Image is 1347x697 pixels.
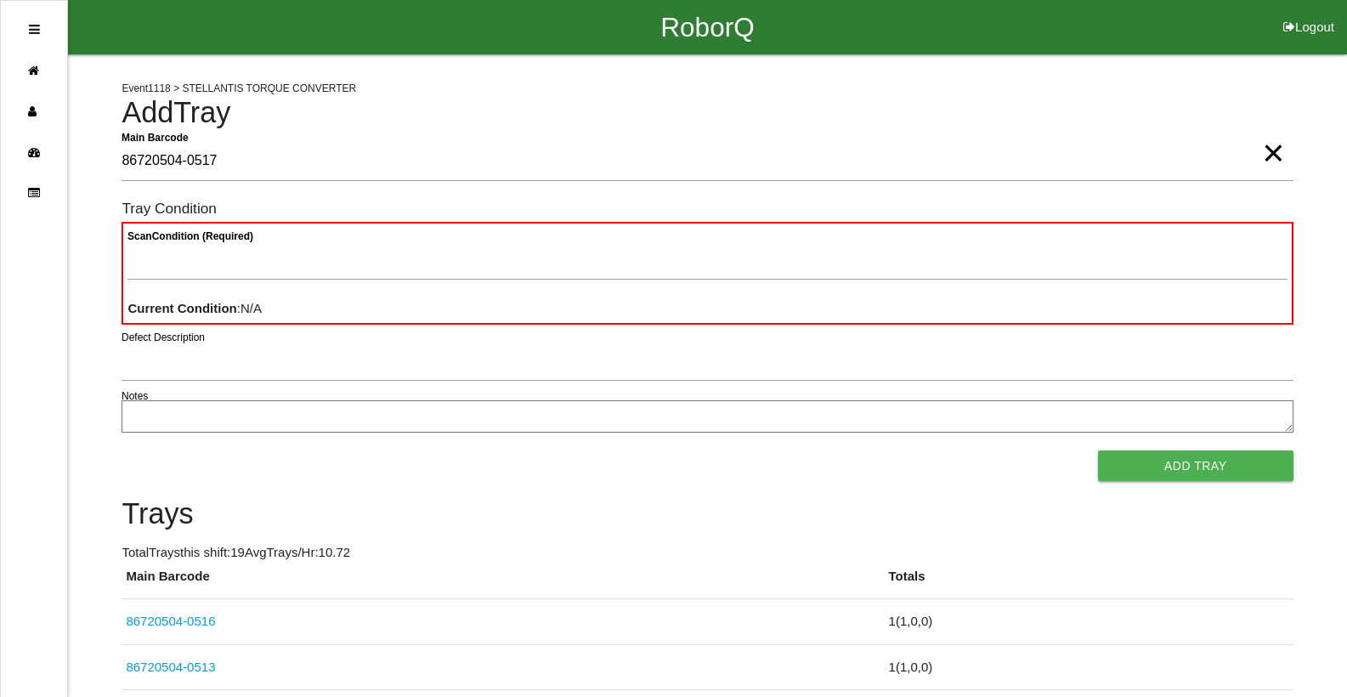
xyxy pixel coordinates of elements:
div: Open [29,9,40,50]
th: Main Barcode [122,567,884,599]
input: Required [122,142,1293,181]
a: 86720504-0513 [126,660,215,674]
td: 1 ( 1 , 0 , 0 ) [885,644,1293,690]
b: Current Condition [127,301,236,315]
h6: Tray Condition [122,201,1293,217]
label: Notes [122,388,148,404]
button: Add Tray [1098,450,1293,481]
a: 86720504-0516 [126,614,215,628]
b: Main Barcode [122,131,189,143]
h4: Trays [122,498,1293,530]
b: Scan Condition (Required) [127,230,253,242]
td: 1 ( 1 , 0 , 0 ) [885,599,1293,645]
span: Clear Input [1262,119,1284,153]
h4: Add Tray [122,97,1293,129]
span: : N/A [127,301,262,315]
p: Total Trays this shift: 19 Avg Trays /Hr: 10.72 [122,543,1293,563]
th: Totals [885,567,1293,599]
span: Event 1118 > STELLANTIS TORQUE CONVERTER [122,82,356,94]
label: Defect Description [122,330,205,345]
